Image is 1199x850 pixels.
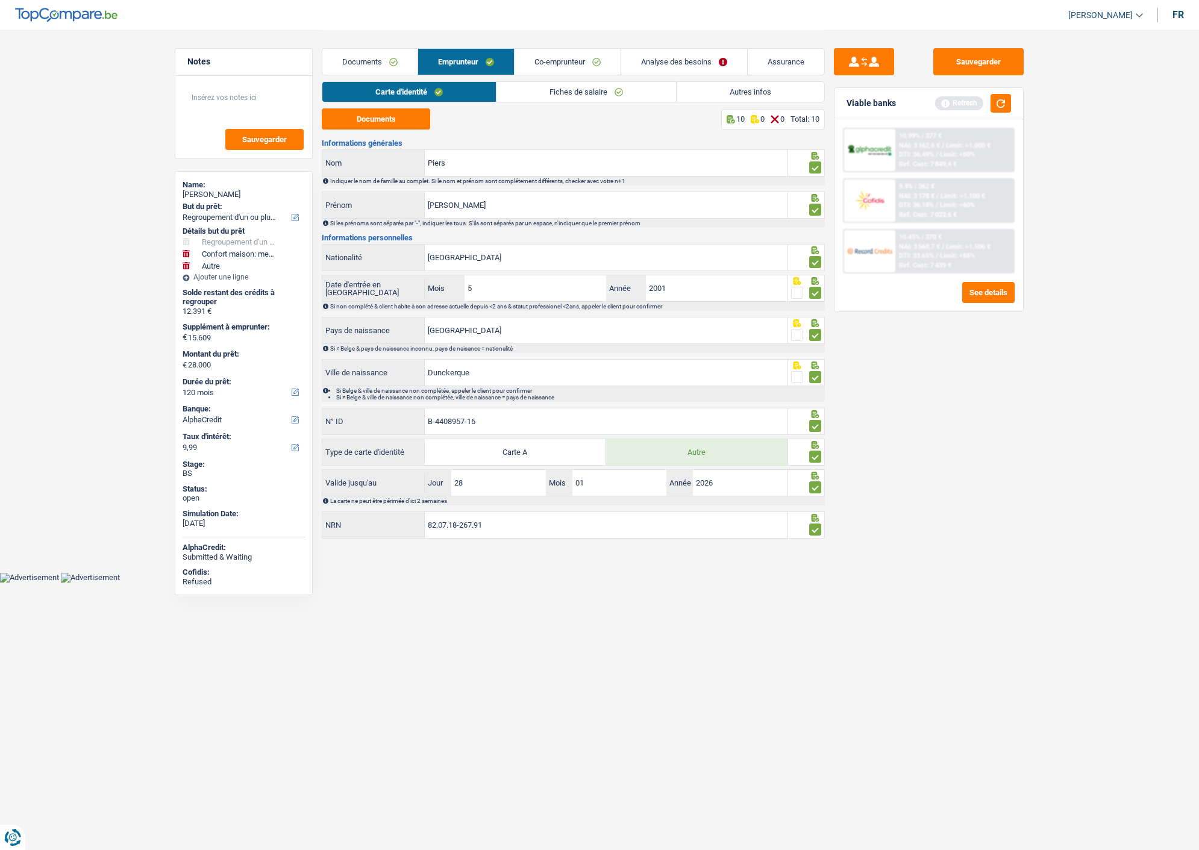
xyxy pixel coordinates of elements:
label: But du prêt: [183,202,302,211]
span: Sauvegarder [242,136,287,143]
button: Sauvegarder [225,129,304,150]
label: Année [606,275,646,301]
a: Analyse des besoins [621,49,747,75]
label: Valide jusqu'au [322,473,425,493]
a: Co-emprunteur [515,49,621,75]
span: [PERSON_NAME] [1068,10,1133,20]
label: Carte A [425,439,606,465]
span: / [936,252,938,260]
span: / [942,243,944,251]
a: Assurance [748,49,824,75]
button: Sauvegarder [933,48,1024,75]
div: Submitted & Waiting [183,552,305,562]
div: 9.9% | 362 € [899,183,934,190]
img: AlphaCredit [847,143,892,157]
div: Viable banks [847,98,896,108]
label: Année [666,470,693,496]
input: Belgique [425,245,787,270]
input: AAAA [646,275,787,301]
div: Détails but du prêt [183,227,305,236]
label: Montant du prêt: [183,349,302,359]
div: 12.391 € [183,307,305,316]
div: Name: [183,180,305,190]
div: fr [1172,9,1184,20]
label: Pays de naissance [322,317,425,343]
label: Durée du prêt: [183,377,302,387]
div: Simulation Date: [183,509,305,519]
label: NRN [322,512,425,538]
input: B-1234567-89 [425,408,787,434]
label: Type de carte d'identité [322,443,425,462]
label: Nom [322,150,425,176]
label: Mois [425,275,465,301]
div: Refused [183,577,305,587]
div: Ref. Cost: 7 022,6 € [899,211,957,219]
div: 10.99% | 377 € [899,132,942,140]
a: Fiches de salaire [496,82,676,102]
div: Status: [183,484,305,494]
div: Cofidis: [183,567,305,577]
div: BS [183,469,305,478]
p: 0 [760,114,765,123]
span: Limit: <60% [940,201,975,209]
span: DTI: 36.18% [899,201,934,209]
div: Total: 10 [790,114,819,123]
div: Si ≠ Belge & pays de naissance inconnu, pays de naisance = nationalité [330,345,824,352]
input: AAAA [693,470,787,496]
span: NAI: 3 568,7 € [899,243,940,251]
div: Si non complété & client habite à son adresse actuelle depuis <2 ans & statut professionel <2ans,... [330,303,824,310]
label: Date d'entrée en [GEOGRAPHIC_DATA] [322,279,425,298]
div: Solde restant des crédits à regrouper [183,288,305,307]
a: Emprunteur [418,49,514,75]
span: Limit: >1.000 € [946,142,991,149]
p: 0 [780,114,784,123]
span: / [936,201,938,209]
div: Ref. Cost: 7 849,4 € [899,160,957,168]
div: open [183,493,305,503]
div: Stage: [183,460,305,469]
li: Si ≠ Belge & ville de naissance non complétée, ville de naissance = pays de naissance [336,394,824,401]
span: / [942,142,944,149]
div: Refresh [935,96,983,110]
span: € [183,333,187,342]
div: Ref. Cost: 7 439 € [899,261,951,269]
input: MM [572,470,666,496]
div: Si les prénoms sont séparés par "-", indiquer les tous. S'ils sont séparés par un espace, n'indiq... [330,220,824,227]
span: € [183,360,187,370]
h3: Informations générales [322,139,825,147]
span: / [936,151,938,158]
h3: Informations personnelles [322,234,825,242]
span: NAI: 3 178 € [899,192,934,200]
span: DTI: 36.49% [899,151,934,158]
div: La carte ne peut être périmée d'ici 2 semaines [330,498,824,504]
label: N° ID [322,408,425,434]
button: See details [962,282,1015,303]
div: [PERSON_NAME] [183,190,305,199]
label: Nationalité [322,245,425,270]
input: MM [465,275,606,301]
h5: Notes [187,57,300,67]
label: Mois [546,470,572,496]
label: Jour [425,470,451,496]
div: Ajouter une ligne [183,273,305,281]
label: Taux d'intérêt: [183,432,302,442]
div: [DATE] [183,519,305,528]
span: NAI: 3 162,6 € [899,142,940,149]
span: Limit: <65% [940,252,975,260]
img: TopCompare Logo [15,8,117,22]
input: JJ [451,470,545,496]
p: 10 [736,114,745,123]
li: Si Belge & ville de naissance non complétée, appeler le client pour confirmer [336,387,824,394]
div: 10.45% | 370 € [899,233,942,241]
label: Supplément à emprunter: [183,322,302,332]
a: Documents [322,49,418,75]
input: 12.12.12-123.12 [425,512,787,538]
img: Record Credits [847,240,892,262]
div: Indiquer le nom de famille au complet. Si le nom et prénom sont complétement différents, checker ... [330,178,824,184]
a: [PERSON_NAME] [1059,5,1143,25]
label: Banque: [183,404,302,414]
img: Cofidis [847,189,892,211]
a: Autres infos [677,82,824,102]
label: Prénom [322,192,425,218]
span: DTI: 33.65% [899,252,934,260]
